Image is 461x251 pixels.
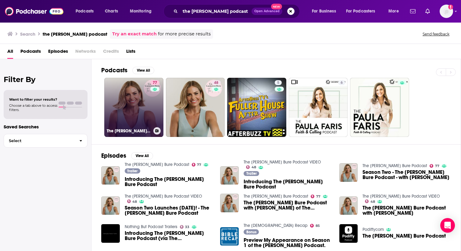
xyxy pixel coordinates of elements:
[125,162,189,167] a: The Candace Cameron Bure Podcast
[126,6,159,16] button: open menu
[101,224,120,243] img: Introducing The Candace Cameron Bure Podcast (via The Candace Cameron Bure Podcast)
[440,218,455,233] div: Open Intercom Messenger
[363,205,451,216] span: The [PERSON_NAME] Bure Podcast with [PERSON_NAME]
[9,97,57,102] span: Want to filter your results?
[127,199,137,203] a: 48
[112,30,157,38] a: Try an exact match
[101,66,127,74] h2: Podcasts
[4,134,88,148] button: Select
[125,205,213,216] span: Season Two Launches [DATE]! - The [PERSON_NAME] Bure Podcast
[246,172,257,175] span: Trailer
[125,224,177,229] a: Nothing But Podcast Trailers
[363,170,451,180] a: Season Two - The Candace Cameron Bure Podcast - with Heather MacFadyen
[192,163,202,167] a: 77
[127,169,138,173] span: Trailer
[101,152,126,160] h2: Episodes
[271,4,282,9] span: New
[212,80,221,85] a: 48
[125,231,213,241] span: Introducing The [PERSON_NAME] Bure Podcast (via The [PERSON_NAME] Bure Podcast)
[169,4,306,18] div: Search podcasts, credits, & more...
[220,194,239,212] img: The Candace Cameron Bure Podcast with Tara-Leigh Cobble of The Bible Recap
[339,196,358,215] img: The Candace Cameron Bure Podcast with Tara-Leigh Cobble
[185,226,189,228] span: 33
[384,6,406,16] button: open menu
[101,6,122,16] a: Charts
[316,224,320,227] span: 85
[125,177,213,187] span: Introducing The [PERSON_NAME] Bure Podcast
[132,67,154,74] button: View All
[244,179,332,189] a: Introducing The Candace Cameron Bure Podcast
[244,194,308,199] a: The Candace Cameron Bure Podcast
[341,80,343,86] span: 6
[312,7,336,16] span: For Business
[246,230,256,234] span: Bonus
[101,152,153,160] a: EpisodesView All
[107,128,151,134] h3: The [PERSON_NAME] Bure Podcast
[252,166,256,169] span: 48
[220,166,239,185] img: Introducing The Candace Cameron Bure Podcast
[43,31,107,37] h3: the [PERSON_NAME] podcast
[254,10,280,13] span: Open Advanced
[197,163,201,166] span: 77
[153,80,157,86] span: 77
[346,7,375,16] span: For Podcasters
[71,6,102,16] button: open menu
[125,194,202,199] a: The Candace Cameron Bure Podcast VIDEO
[388,7,399,16] span: More
[214,80,218,86] span: 48
[246,165,256,169] a: 48
[342,6,384,16] button: open menu
[244,238,332,248] span: Preview My Appearance on Season 1 of the [PERSON_NAME] Podcast.
[75,46,96,59] span: Networks
[435,165,439,167] span: 77
[125,205,213,216] a: Season Two Launches March 28! - The Candace Cameron Bure Podcast
[244,223,308,228] a: The Bible Recap
[363,170,451,180] span: Season Two - The [PERSON_NAME] Bure Podcast - with [PERSON_NAME]
[440,5,453,18] button: Show profile menu
[220,227,239,246] a: Preview My Appearance on Season 1 of the Candace Cameron Bure Podcast.
[4,139,74,143] span: Select
[244,200,332,210] span: The [PERSON_NAME] Bure Podcast with [PERSON_NAME] of The [DEMOGRAPHIC_DATA] Recap
[244,160,321,165] a: The Candace Cameron Bure Podcast VIDEO
[76,7,94,16] span: Podcasts
[158,30,211,38] span: for more precise results
[338,80,345,85] a: 6
[4,124,88,130] p: Saved Searches
[166,78,225,137] a: 48
[339,224,358,243] img: The Candace Cameron Bure Podcast
[423,6,432,16] a: Show notifications dropdown
[5,5,63,17] img: Podchaser - Follow, Share and Rate Podcasts
[180,6,252,16] input: Search podcasts, credits, & more...
[339,163,358,182] img: Season Two - The Candace Cameron Bure Podcast - with Heather MacFadyen
[132,200,137,203] span: 48
[365,199,375,203] a: 48
[421,31,451,37] button: Send feedback
[150,80,159,85] a: 77
[363,205,451,216] a: The Candace Cameron Bure Podcast with Tara-Leigh Cobble
[310,224,320,228] a: 85
[20,46,41,59] a: Podcasts
[125,177,213,187] a: Introducing The Candace Cameron Bure Podcast
[105,7,118,16] span: Charts
[363,233,446,238] span: The [PERSON_NAME] Bure Podcast
[101,166,120,185] img: Introducing The Candace Cameron Bure Podcast
[275,80,282,85] a: 5
[430,164,439,168] a: 77
[48,46,68,59] a: Episodes
[408,6,418,16] a: Show notifications dropdown
[244,200,332,210] a: The Candace Cameron Bure Podcast with Tara-Leigh Cobble of The Bible Recap
[126,46,135,59] a: Lists
[20,31,35,37] h3: Search
[440,5,453,18] span: Logged in as KevinZ
[363,163,427,168] a: The Candace Cameron Bure Podcast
